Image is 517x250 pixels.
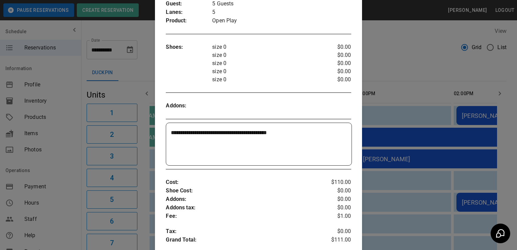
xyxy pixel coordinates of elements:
[166,212,320,221] p: Fee :
[212,8,351,17] p: 5
[320,204,351,212] p: $0.00
[166,204,320,212] p: Addons tax :
[212,17,351,25] p: Open Play
[166,17,212,25] p: Product :
[212,43,320,51] p: size 0
[166,43,212,51] p: Shoes :
[212,76,320,84] p: size 0
[320,43,351,51] p: $0.00
[166,195,320,204] p: Addons :
[166,102,212,110] p: Addons :
[166,178,320,187] p: Cost :
[320,59,351,67] p: $0.00
[212,59,320,67] p: size 0
[166,8,212,17] p: Lanes :
[320,67,351,76] p: $0.00
[320,187,351,195] p: $0.00
[212,67,320,76] p: size 0
[320,195,351,204] p: $0.00
[320,76,351,84] p: $0.00
[320,227,351,236] p: $0.00
[320,51,351,59] p: $0.00
[320,212,351,221] p: $1.00
[320,178,351,187] p: $110.00
[166,187,320,195] p: Shoe Cost :
[166,236,320,246] p: Grand Total :
[212,51,320,59] p: size 0
[320,236,351,246] p: $111.00
[166,227,320,236] p: Tax :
